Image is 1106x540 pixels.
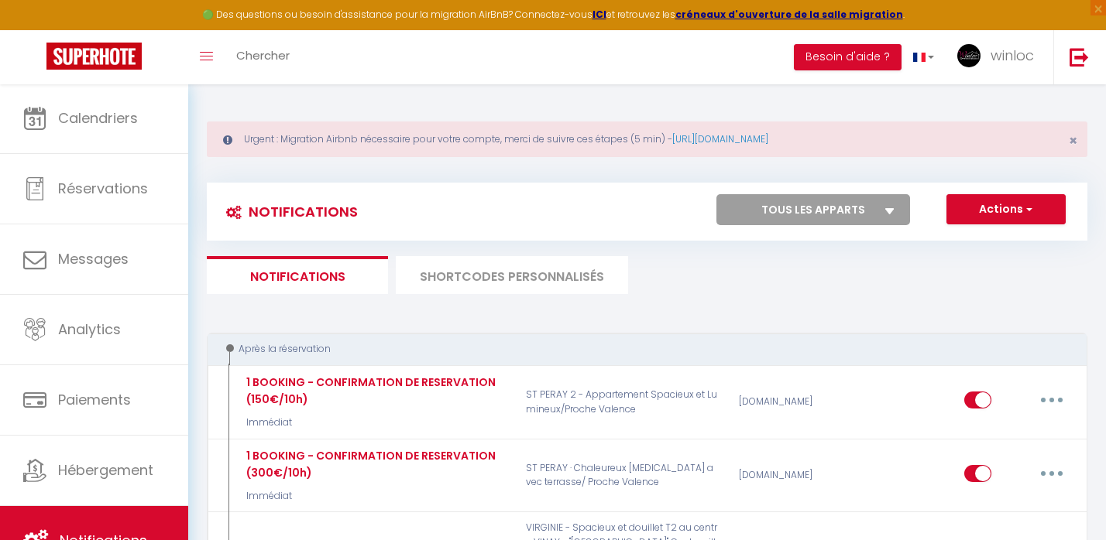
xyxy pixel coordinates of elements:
p: Immédiat [242,489,506,504]
span: Chercher [236,47,290,63]
div: 1 BOOKING - CONFIRMATION DE RESERVATION (150€/10h) [242,374,506,408]
span: Réservations [58,179,148,198]
div: Après la réservation [222,342,1056,357]
img: logout [1070,47,1089,67]
span: Calendriers [58,108,138,128]
span: winloc [991,46,1034,65]
a: ICI [592,8,606,21]
div: 1 BOOKING - CONFIRMATION DE RESERVATION (300€/10h) [242,447,506,481]
a: créneaux d'ouverture de la salle migration [675,8,903,21]
span: Hébergement [58,460,153,480]
img: Super Booking [46,43,142,70]
button: Actions [946,194,1066,225]
img: ... [957,44,981,67]
li: SHORTCODES PERSONNALISÉS [396,256,628,294]
button: Close [1069,134,1077,148]
div: [DOMAIN_NAME] [729,447,871,504]
button: Besoin d'aide ? [794,44,902,70]
span: Messages [58,249,129,268]
div: Urgent : Migration Airbnb nécessaire pour votre compte, merci de suivre ces étapes (5 min) - [207,121,1087,157]
h3: Notifications [218,194,358,229]
a: [URL][DOMAIN_NAME] [672,132,768,145]
p: Immédiat [242,415,506,430]
p: ST PERAY · Chaleureux [MEDICAL_DATA] avec terrasse/ Proche Valence [516,447,729,504]
span: × [1069,131,1077,150]
p: ST PERAY 2 - Appartement Spacieux et Lumineux/Proche Valence [516,374,729,430]
a: Chercher [225,30,301,84]
span: Paiements [58,390,131,409]
a: ... winloc [946,30,1053,84]
span: Analytics [58,320,121,339]
li: Notifications [207,256,388,294]
div: [DOMAIN_NAME] [729,374,871,430]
